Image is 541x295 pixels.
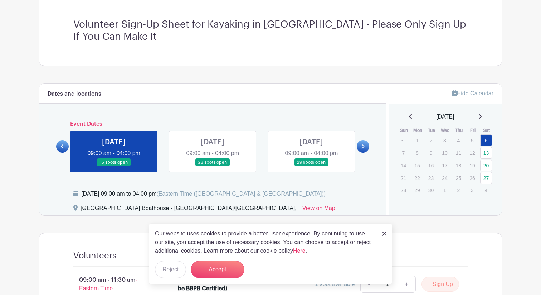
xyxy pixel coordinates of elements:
[48,91,101,97] h6: Dates and locations
[69,121,357,128] h6: Event Dates
[315,280,355,289] div: 1 spot available
[73,251,117,261] h4: Volunteers
[382,232,386,236] img: close_button-5f87c8562297e5c2d7936805f587ecaba9071eb48480494691a3f1689db116b3.svg
[425,172,437,184] p: 23
[466,147,478,158] p: 12
[466,185,478,196] p: 3
[466,172,478,184] p: 26
[480,172,492,184] a: 27
[480,160,492,171] a: 20
[453,172,464,184] p: 25
[411,185,423,196] p: 29
[439,172,450,184] p: 24
[425,147,437,158] p: 9
[480,185,492,196] p: 4
[425,135,437,146] p: 2
[425,127,439,134] th: Tue
[439,135,450,146] p: 3
[411,160,423,171] p: 15
[466,127,480,134] th: Fri
[398,185,409,196] p: 28
[81,204,297,215] div: [GEOGRAPHIC_DATA] Boathouse - [GEOGRAPHIC_DATA]/[GEOGRAPHIC_DATA],
[439,185,450,196] p: 1
[398,135,409,146] p: 31
[439,160,450,171] p: 17
[453,135,464,146] p: 4
[411,135,423,146] p: 1
[397,127,411,134] th: Sun
[480,127,494,134] th: Sat
[360,276,377,293] a: -
[411,172,423,184] p: 22
[453,160,464,171] p: 18
[302,204,335,215] a: View on Map
[452,127,466,134] th: Thu
[155,229,375,255] p: Our website uses cookies to provide a better user experience. By continuing to use our site, you ...
[480,147,492,159] a: 13
[439,147,450,158] p: 10
[425,185,437,196] p: 30
[438,127,452,134] th: Wed
[293,248,306,254] a: Here
[156,191,326,197] span: (Eastern Time ([GEOGRAPHIC_DATA] & [GEOGRAPHIC_DATA]))
[436,113,454,121] span: [DATE]
[453,147,464,158] p: 11
[411,147,423,158] p: 8
[398,276,416,293] a: +
[480,134,492,146] a: 6
[81,190,326,198] div: [DATE] 09:00 am to 04:00 pm
[453,185,464,196] p: 2
[398,147,409,158] p: 7
[398,172,409,184] p: 21
[466,135,478,146] p: 5
[452,90,493,96] a: Hide Calendar
[421,277,459,292] button: Sign Up
[425,160,437,171] p: 16
[398,160,409,171] p: 14
[466,160,478,171] p: 19
[155,261,186,278] button: Reject
[178,276,240,293] div: Program Leader (Must be BBPB Certified)
[411,127,425,134] th: Mon
[73,19,468,43] h3: Volunteer Sign-Up Sheet for Kayaking in [GEOGRAPHIC_DATA] - Please Only Sign Up If You Can Make It
[191,261,244,278] button: Accept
